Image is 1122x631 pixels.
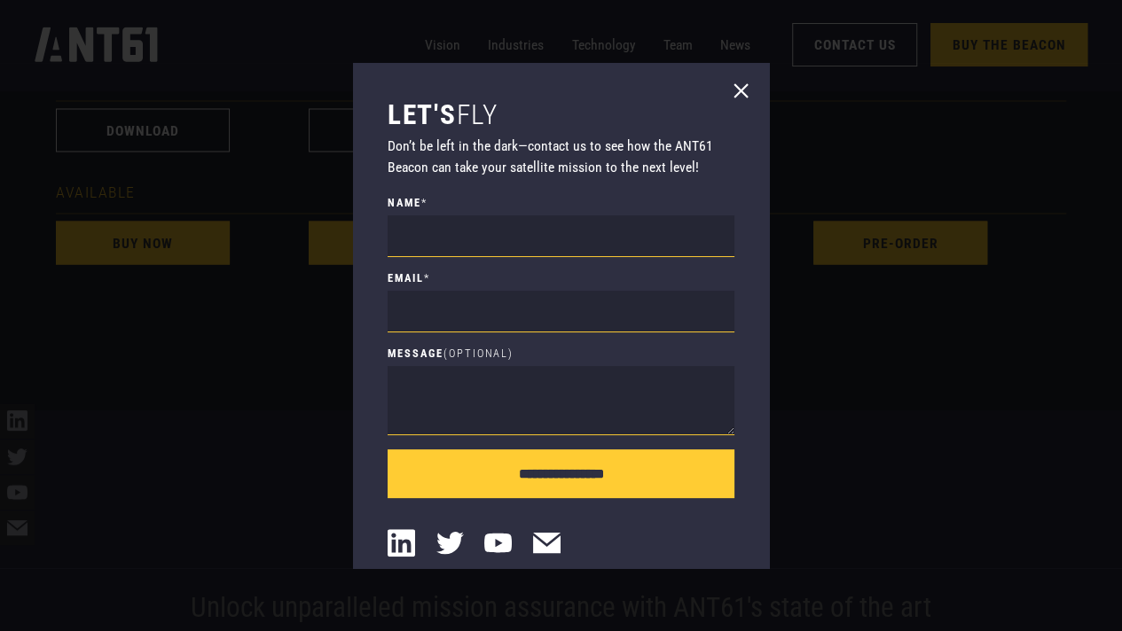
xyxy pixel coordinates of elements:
[388,270,734,287] label: Email
[388,97,734,132] h3: Let's
[443,347,514,360] span: (Optional)
[388,346,734,362] label: Message
[388,195,734,498] form: Small Beacon - Buy Beacon Contact Form
[457,98,498,131] span: fly
[388,195,734,212] label: name
[388,136,734,177] p: Don’t be left in the dark—contact us to see how the ANT61 Beacon can take your satellite mission ...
